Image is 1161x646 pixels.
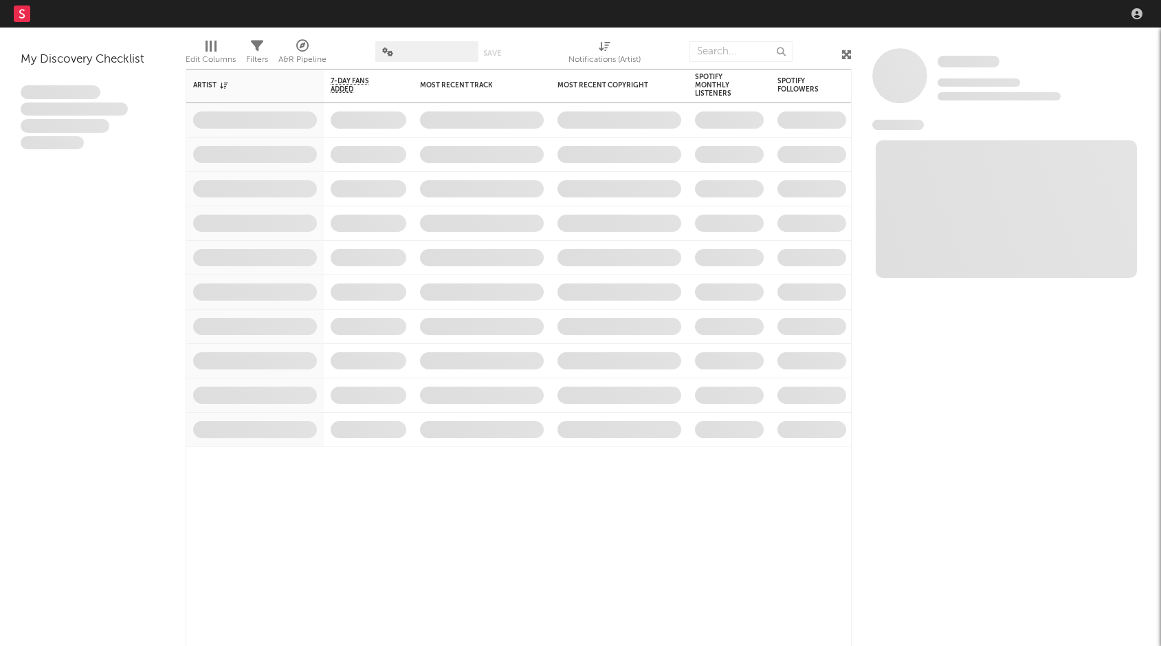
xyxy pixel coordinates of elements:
[420,81,523,89] div: Most Recent Track
[21,85,100,99] span: Lorem ipsum dolor
[938,92,1061,100] span: 0 fans last week
[278,34,327,74] div: A&R Pipeline
[568,34,641,74] div: Notifications (Artist)
[557,81,661,89] div: Most Recent Copyright
[21,119,109,133] span: Praesent ac interdum
[186,52,236,68] div: Edit Columns
[21,52,165,68] div: My Discovery Checklist
[872,120,924,130] span: News Feed
[278,52,327,68] div: A&R Pipeline
[331,77,386,94] span: 7-Day Fans Added
[246,34,268,74] div: Filters
[186,34,236,74] div: Edit Columns
[689,41,793,62] input: Search...
[695,73,743,98] div: Spotify Monthly Listeners
[483,50,501,57] button: Save
[777,77,826,94] div: Spotify Followers
[246,52,268,68] div: Filters
[938,55,999,69] a: Some Artist
[938,56,999,67] span: Some Artist
[193,81,296,89] div: Artist
[21,136,84,150] span: Aliquam viverra
[938,78,1020,87] span: Tracking Since: [DATE]
[568,52,641,68] div: Notifications (Artist)
[21,103,128,116] span: Integer aliquet in purus et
